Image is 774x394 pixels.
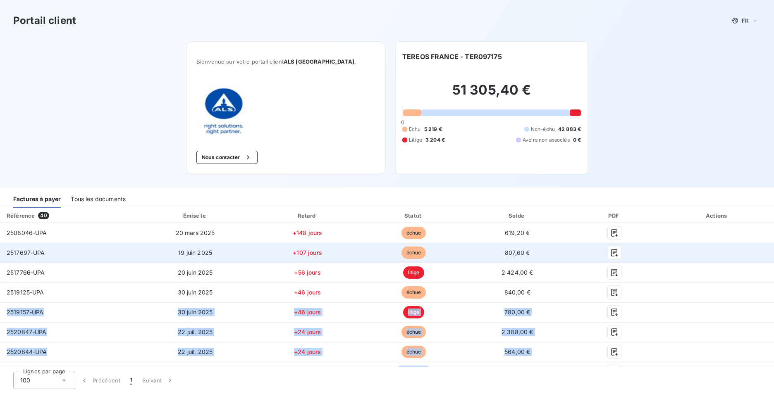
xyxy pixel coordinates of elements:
span: 2519125-UPA [7,289,44,296]
button: Suivant [137,372,179,389]
h6: TEREOS FRANCE - TER097175 [402,52,502,62]
span: 100 [20,376,30,385]
span: Échu [409,126,421,133]
span: 22 juil. 2025 [178,348,213,355]
span: litige [403,306,425,318]
span: non-échue [396,366,432,378]
span: 1 [130,376,132,385]
div: Factures à payer [13,191,61,208]
h2: 51 305,40 € [402,82,581,107]
span: échue [401,346,426,358]
div: Tous les documents [71,191,126,208]
span: 2 424,00 € [502,269,533,276]
span: 2520844-UPA [7,348,47,355]
span: 619,20 € [505,229,530,236]
span: 2508046-UPA [7,229,47,236]
span: 2519157-UPA [7,309,44,316]
span: Avoirs non associés [523,136,570,144]
button: Nous contacter [196,151,258,164]
span: 807,60 € [505,249,530,256]
span: 42 883 € [558,126,581,133]
span: 2517697-UPA [7,249,45,256]
span: échue [401,286,426,299]
span: échue [401,247,426,259]
span: 19 juin 2025 [178,249,212,256]
span: 780,00 € [504,309,530,316]
div: Statut [363,211,465,220]
div: PDF [570,211,659,220]
span: +46 jours [294,309,321,316]
button: 1 [125,372,137,389]
span: 2520847-UPA [7,328,47,335]
span: 40 [38,212,49,219]
span: +148 jours [293,229,322,236]
button: Précédent [75,372,125,389]
span: 0 € [573,136,581,144]
span: 20 mars 2025 [176,229,215,236]
h3: Portail client [13,13,76,28]
span: 30 juin 2025 [178,289,213,296]
span: 20 juin 2025 [178,269,213,276]
span: litige [403,266,425,279]
span: 2517766-UPA [7,269,45,276]
span: 3 204 € [425,136,445,144]
span: 564,00 € [504,348,530,355]
span: 22 juil. 2025 [178,328,213,335]
img: Company logo [196,85,249,138]
span: +24 jours [294,348,321,355]
span: +56 jours [294,269,320,276]
span: 0 [401,119,404,126]
span: Non-échu [531,126,555,133]
span: 30 juin 2025 [178,309,213,316]
span: 2 388,00 € [502,328,533,335]
span: 5 219 € [424,126,442,133]
span: 840,00 € [504,289,530,296]
span: FR [742,17,748,24]
div: Référence [7,212,35,219]
div: Retard [256,211,360,220]
span: Bienvenue sur votre portail client . [196,58,375,65]
span: +24 jours [294,328,321,335]
span: échue [401,227,426,239]
div: Émise le [139,211,252,220]
span: ALS [GEOGRAPHIC_DATA] [284,58,354,65]
span: +107 jours [293,249,322,256]
span: Litige [409,136,422,144]
div: Actions [662,211,772,220]
span: +46 jours [294,289,321,296]
span: échue [401,326,426,338]
div: Solde [468,211,566,220]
